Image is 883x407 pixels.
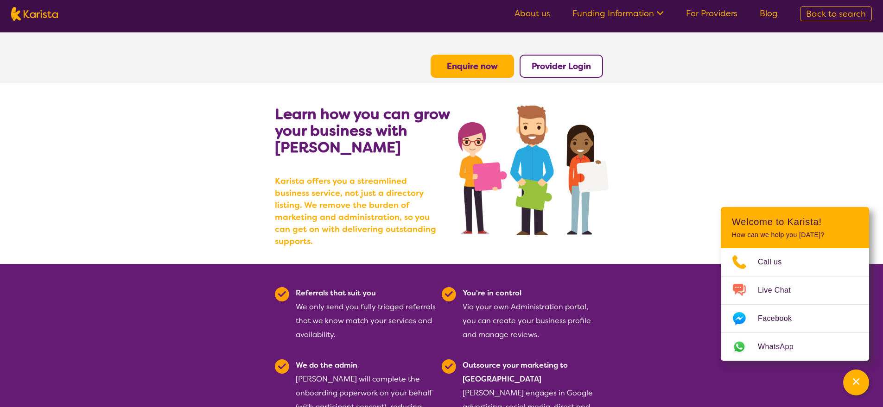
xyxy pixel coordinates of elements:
[463,286,603,342] div: Via your own Administration portal, you can create your business profile and manage reviews.
[843,369,869,395] button: Channel Menu
[806,8,866,19] span: Back to search
[296,360,357,370] b: We do the admin
[800,6,872,21] a: Back to search
[275,287,289,301] img: Tick
[515,8,550,19] a: About us
[296,288,376,298] b: Referrals that suit you
[572,8,664,19] a: Funding Information
[275,175,442,247] b: Karista offers you a streamlined business service, not just a directory listing. We remove the bu...
[721,333,869,361] a: Web link opens in a new tab.
[442,287,456,301] img: Tick
[463,360,568,384] b: Outsource your marketing to [GEOGRAPHIC_DATA]
[447,61,498,72] a: Enquire now
[458,106,608,235] img: grow your business with Karista
[732,216,858,227] h2: Welcome to Karista!
[721,248,869,361] ul: Choose channel
[275,104,450,157] b: Learn how you can grow your business with [PERSON_NAME]
[431,55,514,78] button: Enquire now
[275,359,289,374] img: Tick
[11,7,58,21] img: Karista logo
[758,312,803,326] span: Facebook
[520,55,603,78] button: Provider Login
[758,283,802,297] span: Live Chat
[442,359,456,374] img: Tick
[758,255,793,269] span: Call us
[532,61,591,72] a: Provider Login
[721,207,869,361] div: Channel Menu
[758,340,805,354] span: WhatsApp
[463,288,521,298] b: You're in control
[760,8,778,19] a: Blog
[732,231,858,239] p: How can we help you [DATE]?
[296,286,436,342] div: We only send you fully triaged referrals that we know match your services and availability.
[686,8,737,19] a: For Providers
